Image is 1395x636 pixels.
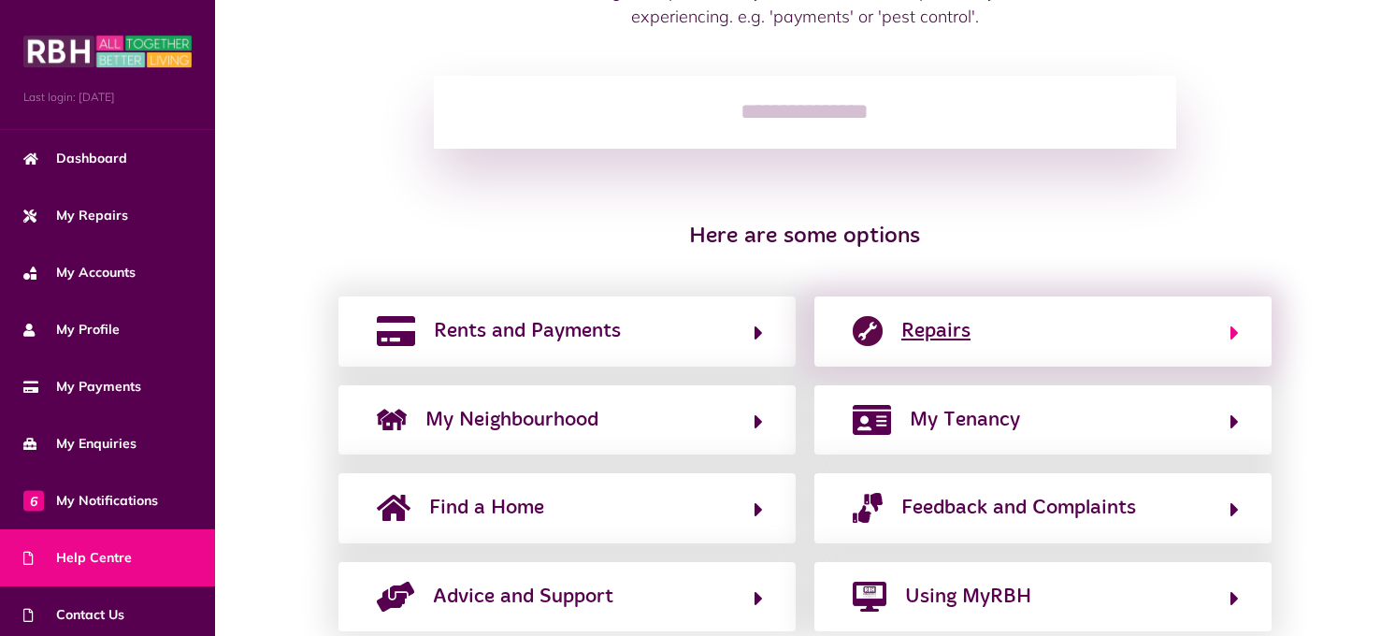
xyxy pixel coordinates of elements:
[23,149,127,168] span: Dashboard
[377,405,407,435] img: neighborhood.png
[371,404,763,436] button: My Neighbourhood
[847,492,1239,524] button: Feedback and Complaints
[23,491,158,511] span: My Notifications
[23,206,128,225] span: My Repairs
[377,493,410,523] img: home-solid.svg
[429,493,544,523] span: Find a Home
[425,405,598,435] span: My Neighbourhood
[853,582,886,612] img: desktop-solid.png
[901,493,1136,523] span: Feedback and Complaints
[433,582,613,612] span: Advice and Support
[338,224,1272,251] h3: Here are some options
[371,492,763,524] button: Find a Home
[23,89,192,106] span: Last login: [DATE]
[434,316,621,346] span: Rents and Payments
[377,316,415,346] img: rents-payments.png
[23,320,120,340] span: My Profile
[901,316,971,346] span: Repairs
[847,315,1239,347] button: Repairs
[847,581,1239,613] button: Using MyRBH
[847,404,1239,436] button: My Tenancy
[23,548,132,568] span: Help Centre
[23,490,44,511] span: 6
[853,405,891,435] img: my-tenancy.png
[853,316,883,346] img: report-repair.png
[23,263,136,282] span: My Accounts
[23,434,137,454] span: My Enquiries
[371,581,763,613] button: Advice and Support
[23,33,192,70] img: MyRBH
[23,377,141,397] span: My Payments
[853,493,883,523] img: complaints.png
[377,582,414,612] img: advice-support-1.png
[910,405,1020,435] span: My Tenancy
[23,605,124,625] span: Contact Us
[371,315,763,347] button: Rents and Payments
[905,582,1031,612] span: Using MyRBH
